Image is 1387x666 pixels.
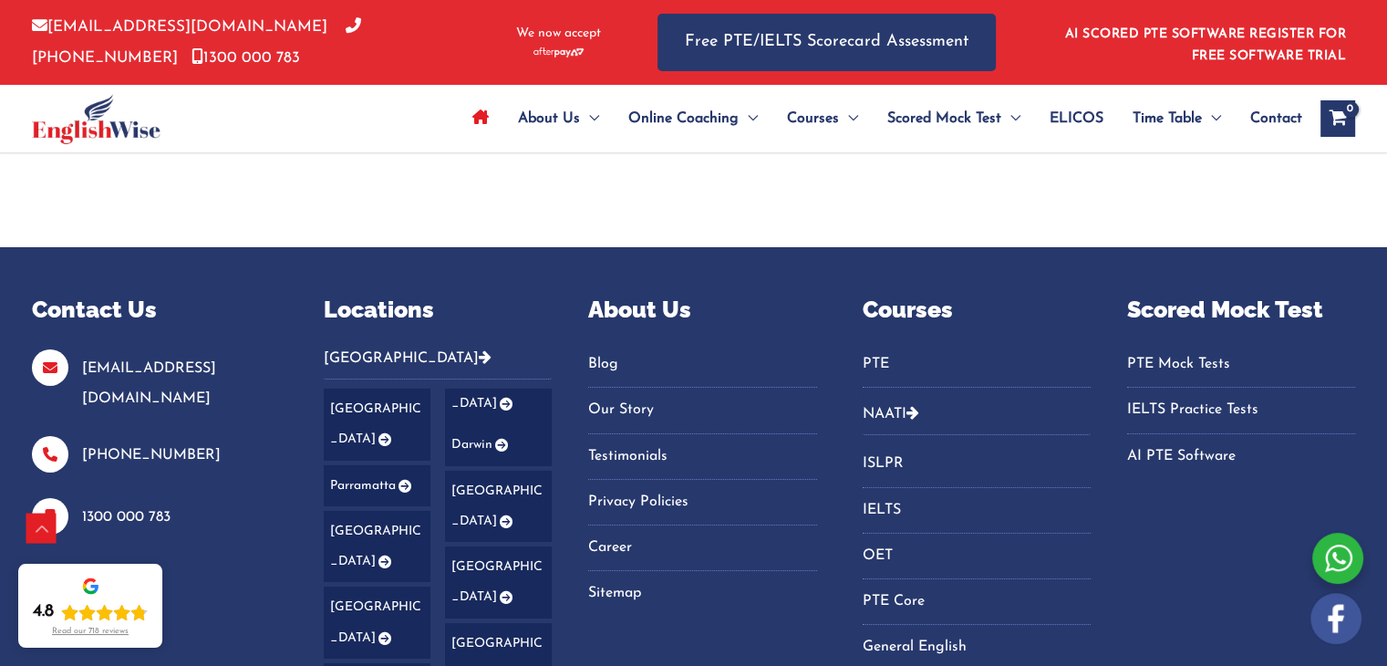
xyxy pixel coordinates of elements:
[82,510,171,525] a: 1300 000 783
[1050,87,1103,151] span: ELICOS
[1320,100,1355,137] a: View Shopping Cart, empty
[324,389,430,461] a: [GEOGRAPHIC_DATA]
[1035,87,1118,151] a: ELICOS
[191,50,300,66] a: 1300 000 783
[33,601,54,623] div: 4.8
[588,293,816,632] aside: Footer Widget 3
[1127,395,1355,425] a: IELTS Practice Tests
[588,487,816,517] a: Privacy Policies
[588,578,816,609] a: Sitemap
[445,424,552,465] a: Darwin
[588,349,816,609] nav: Menu
[324,587,430,659] a: [GEOGRAPHIC_DATA]
[1310,593,1361,644] img: white-facebook.png
[52,627,129,637] div: Read our 718 reviews
[588,395,816,425] a: Our Story
[32,19,361,65] a: [PHONE_NUMBER]
[33,601,148,623] div: Rating: 4.8 out of 5
[863,449,1091,479] a: ISLPR
[445,546,552,619] a: [GEOGRAPHIC_DATA]
[863,449,1091,662] nav: Menu
[32,19,327,35] a: [EMAIL_ADDRESS][DOMAIN_NAME]
[1054,13,1355,72] aside: Header Widget 1
[32,293,278,328] p: Contact Us
[1127,293,1355,328] p: Scored Mock Test
[1127,349,1355,380] a: PTE Mock Tests
[588,442,816,472] a: Testimonials
[873,87,1035,151] a: Scored Mock TestMenu Toggle
[772,87,873,151] a: CoursesMenu Toggle
[863,495,1091,526] a: IELTS
[588,293,816,328] p: About Us
[863,293,1091,328] p: Courses
[32,94,160,144] img: cropped-ew-logo
[324,465,430,506] a: Parramatta
[887,87,1001,151] span: Scored Mock Test
[533,47,584,57] img: Afterpay-Logo
[516,25,601,43] span: We now accept
[614,87,772,151] a: Online CoachingMenu Toggle
[839,87,858,151] span: Menu Toggle
[657,14,996,71] a: Free PTE/IELTS Scorecard Assessment
[787,87,839,151] span: Courses
[324,293,552,328] p: Locations
[324,349,552,380] button: [GEOGRAPHIC_DATA]
[518,87,580,151] span: About Us
[1127,349,1355,472] nav: Menu
[1001,87,1020,151] span: Menu Toggle
[324,511,430,583] a: [GEOGRAPHIC_DATA]
[863,541,1091,571] a: OET
[739,87,758,151] span: Menu Toggle
[82,361,216,406] a: [EMAIL_ADDRESS][DOMAIN_NAME]
[82,448,221,463] a: [PHONE_NUMBER]
[1133,87,1202,151] span: Time Table
[503,87,614,151] a: About UsMenu Toggle
[580,87,599,151] span: Menu Toggle
[628,87,739,151] span: Online Coaching
[863,349,1091,380] a: PTE
[1118,87,1236,151] a: Time TableMenu Toggle
[863,632,1091,662] a: General English
[1236,87,1302,151] a: Contact
[1065,27,1347,63] a: AI SCORED PTE SOFTWARE REGISTER FOR FREE SOFTWARE TRIAL
[1127,442,1355,472] a: AI PTE Software
[445,471,552,543] a: [GEOGRAPHIC_DATA]
[1250,87,1302,151] span: Contact
[863,349,1091,388] nav: Menu
[588,533,816,563] a: Career
[458,87,1302,151] nav: Site Navigation: Main Menu
[588,349,816,380] a: Blog
[863,407,906,421] a: NAATI
[32,293,278,601] aside: Footer Widget 1
[1202,87,1221,151] span: Menu Toggle
[863,392,1091,435] button: NAATI
[863,587,1091,617] a: PTE Core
